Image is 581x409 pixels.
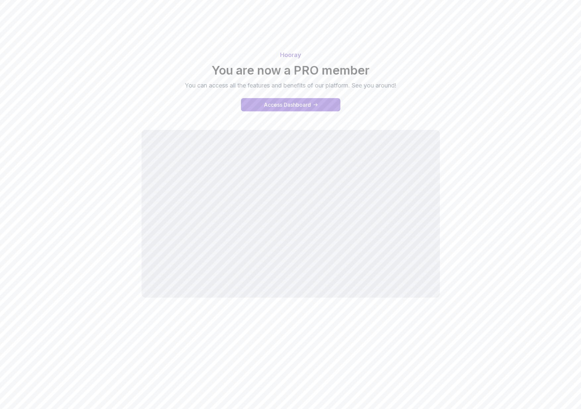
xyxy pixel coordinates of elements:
[264,101,311,109] div: Access Dashboard
[142,130,440,298] iframe: welcome
[241,98,340,111] a: access-dashboard
[59,50,523,60] p: Hooray
[179,81,402,90] p: You can access all the features and benefits of our platform. See you around!
[241,98,340,111] button: Access Dashboard
[59,64,523,77] h2: You are now a PRO member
